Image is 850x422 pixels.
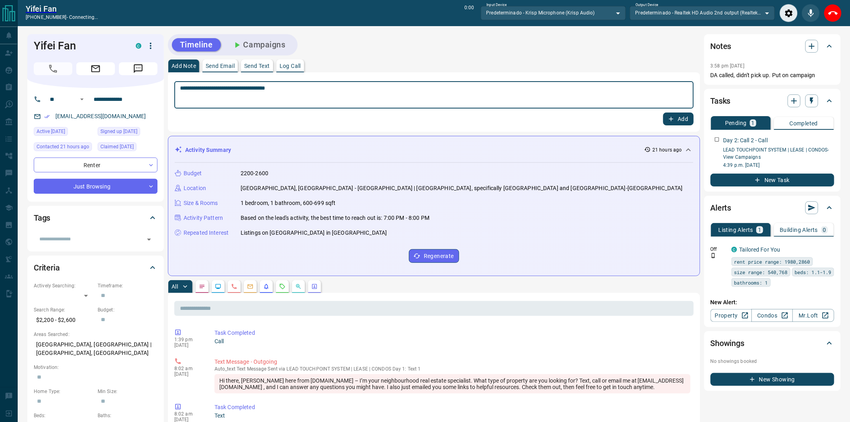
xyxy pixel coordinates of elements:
p: Log Call [280,63,301,69]
div: Mon Aug 11 2025 [34,127,94,138]
div: Just Browsing [34,179,157,194]
p: Text [215,412,691,420]
div: Hi there, [PERSON_NAME] here from [DOMAIN_NAME] – I’m your neighbourhood real estate specialist. ... [215,374,691,393]
p: [GEOGRAPHIC_DATA], [GEOGRAPHIC_DATA] | [GEOGRAPHIC_DATA], [GEOGRAPHIC_DATA] [34,338,157,360]
div: End Call [824,4,842,22]
p: [GEOGRAPHIC_DATA], [GEOGRAPHIC_DATA] - [GEOGRAPHIC_DATA] | [GEOGRAPHIC_DATA], specifically [GEOGR... [241,184,682,193]
div: Tue Aug 12 2025 [34,142,94,154]
p: New Alert: [711,298,834,307]
p: Send Text [244,63,270,69]
span: rent price range: 1980,2860 [734,258,810,266]
div: Predeterminado - Realtek HD Audio 2nd output (Realtek(R) Audio) [630,6,775,20]
a: Tailored For You [740,246,781,253]
p: No showings booked [711,358,834,365]
p: [PHONE_NUMBER] - [26,14,98,21]
p: Pending [725,120,747,126]
p: $2,200 - $2,600 [34,313,94,327]
h2: Alerts [711,201,731,214]
p: Activity Summary [185,146,231,154]
p: DA called, didn't pick up. Put on campaign [711,71,834,80]
p: Completed [790,121,818,126]
p: Areas Searched: [34,331,157,338]
p: [DATE] [174,371,202,377]
button: Open [143,234,155,245]
p: [DATE] [174,342,202,348]
div: Renter [34,158,157,172]
p: 8:02 am [174,411,202,417]
h2: Showings [711,337,745,350]
h2: Notes [711,40,731,53]
span: Active [DATE] [37,127,65,135]
a: Mr.Loft [793,309,834,322]
p: Motivation: [34,364,157,371]
p: 1:39 pm [174,337,202,342]
p: Home Type: [34,388,94,395]
svg: Opportunities [295,283,302,290]
svg: Push Notification Only [711,253,716,258]
svg: Calls [231,283,237,290]
p: Baths: [98,412,157,419]
p: Timeframe: [98,282,157,289]
p: Task Completed [215,403,691,412]
p: Budget: [98,306,157,313]
svg: Emails [247,283,253,290]
span: Claimed [DATE] [100,143,134,151]
p: Send Email [206,63,235,69]
p: 1 bedroom, 1 bathroom, 600-699 sqft [241,199,336,207]
div: Activity Summary21 hours ago [175,143,693,158]
span: Call [34,62,72,75]
p: Call [215,337,691,346]
p: Beds: [34,412,94,419]
div: condos.ca [731,247,737,252]
p: 2200-2600 [241,169,268,178]
p: Min Size: [98,388,157,395]
button: Add [663,113,694,125]
div: Tags [34,208,157,227]
h2: Tasks [711,94,731,107]
button: Timeline [172,38,221,51]
p: 21 hours ago [652,146,682,154]
p: 4:39 p.m. [DATE] [723,162,834,169]
button: Open [77,94,87,104]
h1: Yifei Fan [34,39,124,52]
p: 1 [758,227,761,233]
svg: Agent Actions [311,283,318,290]
p: 1 [752,120,755,126]
svg: Requests [279,283,286,290]
p: Day 2: Call 2 - Call [723,136,768,145]
p: 0 [823,227,826,233]
div: Mute [802,4,820,22]
span: beds: 1.1-1.9 [795,268,832,276]
span: Message [119,62,157,75]
p: 8:02 am [174,366,202,371]
p: 3:58 pm [DATE] [711,63,745,69]
div: Audio Settings [780,4,798,22]
p: Listings on [GEOGRAPHIC_DATA] in [GEOGRAPHIC_DATA] [241,229,387,237]
p: Listing Alerts [719,227,754,233]
button: New Showing [711,373,834,386]
a: LEAD TOUCHPOINT SYSTEM | LEASE | CONDOS- View Campaigns [723,147,830,160]
p: Size & Rooms [184,199,218,207]
svg: Notes [199,283,205,290]
div: Criteria [34,258,157,277]
p: Add Note [172,63,196,69]
span: connecting... [69,14,98,20]
h2: Criteria [34,261,60,274]
button: Campaigns [224,38,294,51]
div: condos.ca [136,43,141,49]
p: Text Message Sent via LEAD TOUCHPOINT SYSTEM | LEASE | CONDOS Day 1: Text 1 [215,366,691,372]
p: All [172,284,178,289]
p: Based on the lead's activity, the best time to reach out is: 7:00 PM - 8:00 PM [241,214,429,222]
p: Search Range: [34,306,94,313]
p: Budget [184,169,202,178]
svg: Email Verified [44,114,50,119]
p: Task Completed [215,329,691,337]
p: Activity Pattern [184,214,223,222]
div: Alerts [711,198,834,217]
div: Thu Nov 19 2020 [98,142,157,154]
p: Repeated Interest [184,229,229,237]
svg: Listing Alerts [263,283,270,290]
p: Actively Searching: [34,282,94,289]
a: Yifei Fan [26,4,98,14]
span: Contacted 21 hours ago [37,143,89,151]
